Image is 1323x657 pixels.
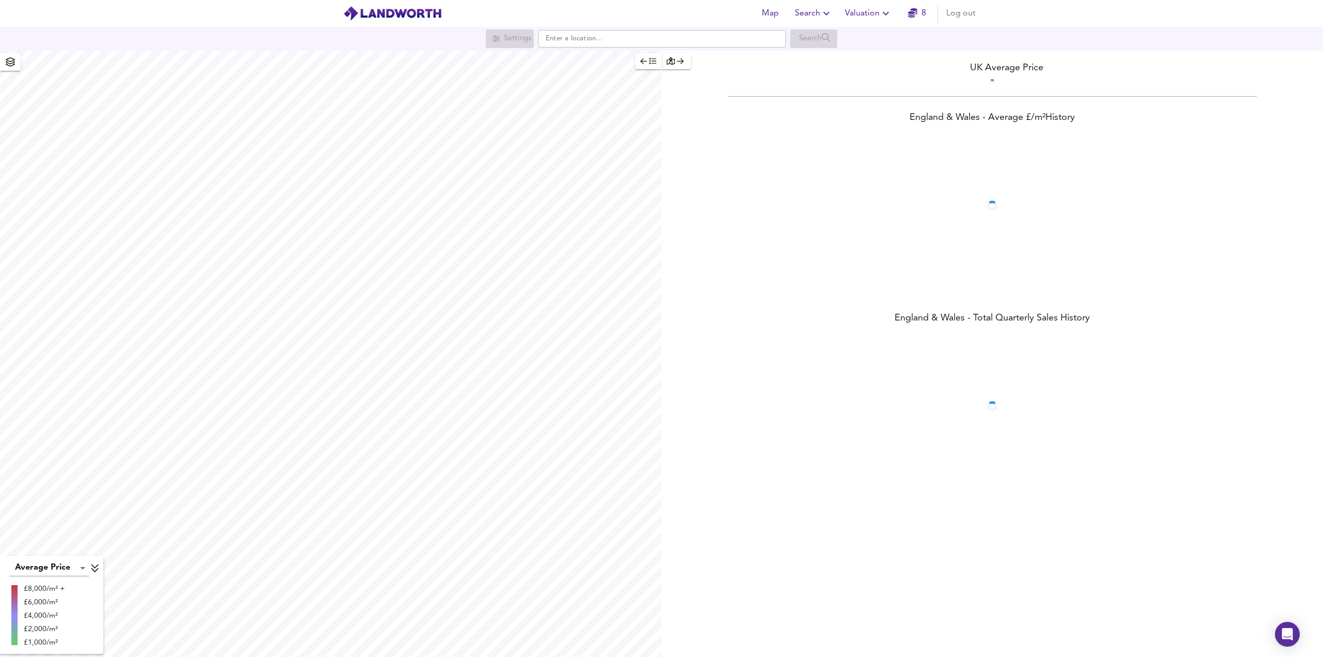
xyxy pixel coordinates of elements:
div: Search for a location first or explore the map [790,29,837,48]
div: England & Wales - Total Quarterly Sales History [661,312,1323,326]
button: 8 [900,3,933,24]
button: Map [753,3,787,24]
div: £8,000/m² + [24,584,65,594]
div: Average Price [9,560,89,576]
div: Search for a location first or explore the map [486,29,534,48]
img: logo [343,6,442,21]
span: Log out [946,6,976,21]
div: Open Intercom Messenger [1275,622,1300,647]
div: £1,000/m² [24,637,65,648]
span: Map [758,6,782,21]
button: Valuation [841,3,896,24]
span: Valuation [845,6,892,21]
div: £4,000/m² [24,610,65,621]
button: Log out [942,3,980,24]
div: UK Average Price [661,61,1323,75]
div: £6,000/m² [24,597,65,607]
div: England & Wales - Average £/ m² History [661,111,1323,126]
span: Search [795,6,833,21]
a: 8 [908,6,926,21]
input: Enter a location... [538,30,786,48]
button: Search [791,3,837,24]
div: £2,000/m² [24,624,65,634]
